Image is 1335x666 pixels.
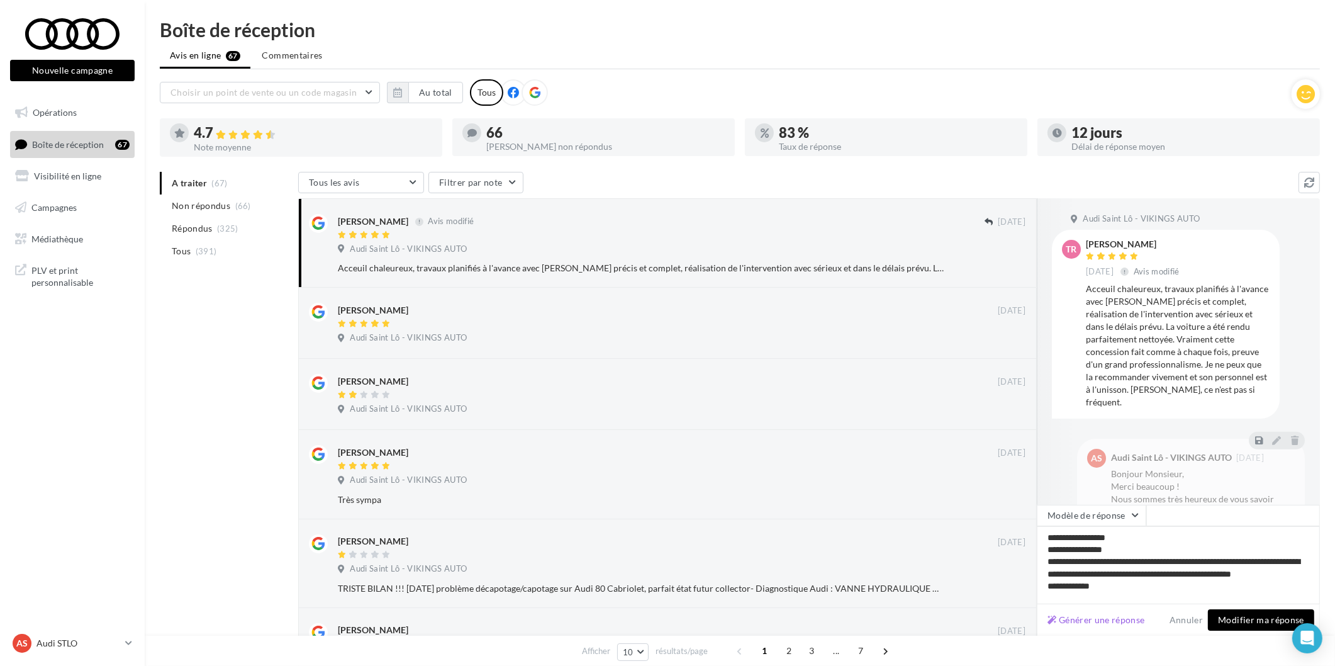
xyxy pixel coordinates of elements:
[338,262,944,274] div: Acceuil chaleureux, travaux planifiés à l'avance avec [PERSON_NAME] précis et complet, réalisatio...
[115,140,130,150] div: 67
[338,494,944,506] div: Très sympa
[582,645,610,657] span: Afficher
[1091,452,1102,465] span: AS
[998,537,1025,548] span: [DATE]
[160,82,380,103] button: Choisir un point de vente ou un code magasin
[8,163,137,189] a: Visibilité en ligne
[1292,623,1322,653] div: Open Intercom Messenger
[1086,283,1270,409] div: Acceuil chaleureux, travaux planifiés à l'avance avec [PERSON_NAME] précis et complet, réalisatio...
[10,631,135,655] a: AS Audi STLO
[779,126,1017,140] div: 83 %
[338,375,408,388] div: [PERSON_NAME]
[262,49,323,62] span: Commentaires
[31,202,77,213] span: Campagnes
[172,222,213,235] span: Répondus
[387,82,463,103] button: Au total
[1083,213,1200,225] span: Audi Saint Lô - VIKINGS AUTO
[172,245,191,257] span: Tous
[1236,454,1264,462] span: [DATE]
[194,126,432,140] div: 4.7
[486,142,725,151] div: [PERSON_NAME] non répondus
[1165,612,1208,628] button: Annuler
[802,641,822,661] span: 3
[235,201,251,211] span: (66)
[10,60,135,81] button: Nouvelle campagne
[33,107,77,118] span: Opérations
[1208,609,1314,631] button: Modifier ma réponse
[486,126,725,140] div: 66
[350,244,467,255] span: Audi Saint Lô - VIKINGS AUTO
[309,177,360,188] span: Tous les avis
[754,641,774,661] span: 1
[31,233,83,244] span: Médiathèque
[338,582,944,595] div: TRISTE BILAN !!! [DATE] problème décapotage/capotage sur Audi 80 Cabriolet, parfait état futur co...
[338,446,408,459] div: [PERSON_NAME]
[1111,453,1232,462] div: Audi Saint Lô - VIKINGS AUTO
[338,624,408,636] div: [PERSON_NAME]
[31,262,130,289] span: PLV et print personnalisable
[470,79,503,106] div: Tous
[998,448,1025,459] span: [DATE]
[16,637,28,650] span: AS
[36,637,120,650] p: Audi STLO
[1071,142,1310,151] div: Délai de réponse moyen
[338,535,408,548] div: [PERSON_NAME]
[170,87,357,98] span: Choisir un point de vente ou un code magasin
[1037,505,1146,526] button: Modèle de réponse
[172,200,230,212] span: Non répondus
[217,223,238,234] span: (325)
[338,215,408,228] div: [PERSON_NAME]
[194,143,432,152] div: Note moyenne
[1134,266,1180,276] span: Avis modifié
[998,626,1025,637] span: [DATE]
[617,643,649,661] button: 10
[428,172,523,193] button: Filtrer par note
[8,226,137,252] a: Médiathèque
[779,142,1017,151] div: Taux de réponse
[8,99,137,126] a: Opérations
[1042,612,1150,628] button: Générer une réponse
[298,172,424,193] button: Tous les avis
[8,131,137,158] a: Boîte de réception67
[338,304,408,317] div: [PERSON_NAME]
[196,246,217,256] span: (391)
[8,195,137,221] a: Campagnes
[160,20,1320,39] div: Boîte de réception
[34,171,101,181] span: Visibilité en ligne
[1071,126,1310,140] div: 12 jours
[350,475,467,486] span: Audi Saint Lô - VIKINGS AUTO
[8,257,137,294] a: PLV et print personnalisable
[851,641,871,661] span: 7
[350,563,467,575] span: Audi Saint Lô - VIKINGS AUTO
[998,305,1025,317] span: [DATE]
[826,641,846,661] span: ...
[779,641,799,661] span: 2
[350,332,467,344] span: Audi Saint Lô - VIKINGS AUTO
[998,217,1025,228] span: [DATE]
[1066,243,1077,256] span: tr
[32,138,104,149] span: Boîte de réception
[656,645,708,657] span: résultats/page
[623,647,634,657] span: 10
[1111,468,1295,556] div: Bonjour Monsieur, Merci beaucoup ! Nous sommes très heureux de vous savoir conquis par votre expé...
[1086,266,1114,278] span: [DATE]
[1086,240,1182,249] div: [PERSON_NAME]
[350,404,467,415] span: Audi Saint Lô - VIKINGS AUTO
[428,217,474,227] span: Avis modifié
[408,82,463,103] button: Au total
[998,376,1025,388] span: [DATE]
